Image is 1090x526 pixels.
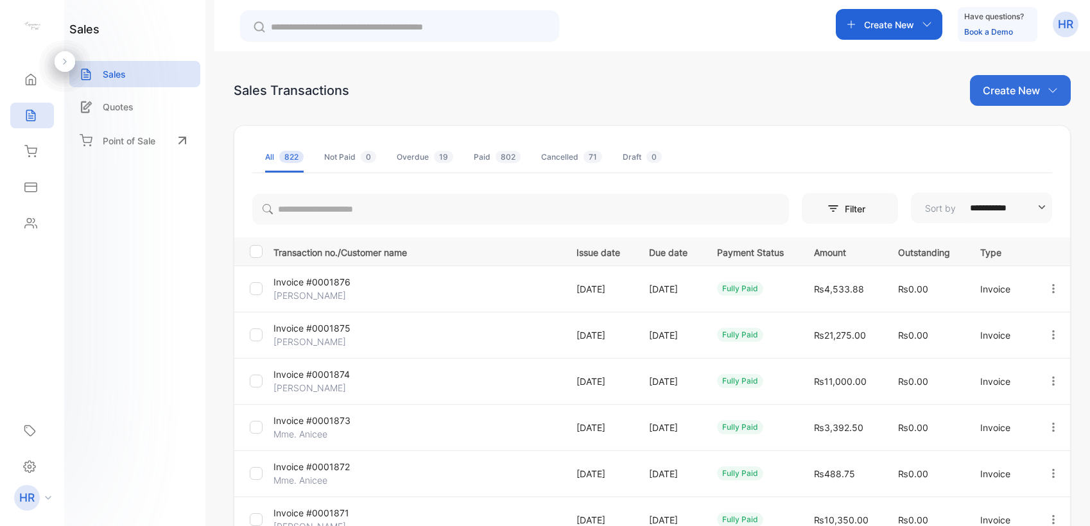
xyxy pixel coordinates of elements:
p: [DATE] [649,467,690,480]
span: ₨0.00 [898,284,928,294]
p: Invoice #0001875 [273,321,369,335]
span: ₨488.75 [814,468,855,479]
span: 19 [434,151,453,163]
span: ₨11,000.00 [814,376,867,387]
div: Not Paid [324,151,376,163]
p: Filter [845,202,873,216]
p: Sort by [925,201,956,215]
div: Overdue [397,151,453,163]
p: [PERSON_NAME] [273,289,369,302]
a: Point of Sale [69,126,200,155]
div: Cancelled [541,151,602,163]
p: Issue date [576,243,623,259]
a: Book a Demo [964,27,1013,37]
span: ₨0.00 [898,330,928,341]
p: [PERSON_NAME] [273,381,369,394]
div: fully paid [717,466,763,480]
span: 822 [279,151,304,163]
p: Payment Status [717,243,788,259]
p: Invoice #0001873 [273,414,369,427]
p: HR [1058,16,1073,33]
div: Paid [474,151,521,163]
p: [DATE] [649,375,690,388]
span: 0 [361,151,376,163]
p: Mme. Anicee [273,427,369,441]
div: fully paid [717,374,763,388]
p: Outstanding [898,243,953,259]
button: Sort by [911,192,1052,223]
p: Have questions? [964,10,1024,23]
p: [PERSON_NAME] [273,335,369,348]
p: Create New [983,83,1040,98]
span: ₨21,275.00 [814,330,866,341]
button: Create New [970,75,1071,106]
p: Invoice [980,282,1021,296]
div: All [265,151,304,163]
div: Sales Transactions [234,81,349,100]
p: [DATE] [576,421,623,434]
p: Invoice #0001876 [273,275,369,289]
button: Create New [836,9,942,40]
p: Point of Sale [103,134,155,148]
span: ₨0.00 [898,376,928,387]
span: 0 [646,151,662,163]
h1: sales [69,21,99,38]
p: Mme. Anicee [273,473,369,487]
button: HR [1053,9,1078,40]
p: Quotes [103,100,134,114]
p: Sales [103,67,126,81]
div: fully paid [717,420,763,434]
p: Invoice [980,421,1021,434]
span: ₨10,350.00 [814,514,869,525]
iframe: LiveChat chat widget [1036,472,1090,526]
img: logo [22,17,42,36]
p: Type [980,243,1021,259]
p: [DATE] [649,328,690,342]
span: 802 [496,151,521,163]
p: [DATE] [649,421,690,434]
p: Amount [814,243,872,259]
p: [DATE] [576,467,623,480]
div: fully paid [717,282,763,296]
p: Invoice [980,328,1021,342]
p: [DATE] [576,282,623,296]
p: Transaction no./Customer name [273,243,560,259]
p: [DATE] [576,375,623,388]
p: HR [19,489,35,506]
span: ₨0.00 [898,514,928,525]
p: Invoice #0001871 [273,506,369,520]
span: ₨3,392.50 [814,422,863,433]
a: Quotes [69,94,200,120]
p: [DATE] [649,282,690,296]
span: 71 [584,151,602,163]
p: Invoice [980,467,1021,480]
p: Due date [649,243,690,259]
p: Invoice [980,375,1021,388]
button: Filter [802,193,898,224]
p: Invoice #0001872 [273,460,369,473]
span: ₨4,533.88 [814,284,864,294]
p: Create New [864,18,914,31]
p: [DATE] [576,328,623,342]
p: Invoice #0001874 [273,368,369,381]
div: fully paid [717,328,763,342]
div: Draft [623,151,662,163]
span: ₨0.00 [898,422,928,433]
a: Sales [69,61,200,87]
span: ₨0.00 [898,468,928,479]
